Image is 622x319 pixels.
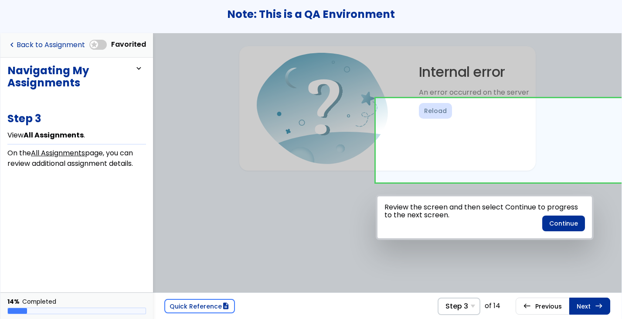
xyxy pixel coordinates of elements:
span: east [595,302,603,309]
span: navigate_before [7,41,17,49]
button: Continue [542,216,585,231]
a: Quick Referencedescription [164,299,235,313]
span: View . [7,130,85,140]
a: Nexteast [569,298,610,314]
h3: Step 3 [7,111,146,126]
div: An error occurred on the server [266,54,376,65]
a: navigate_beforeBack to Assignment [7,36,85,54]
u: All Assignments [31,148,85,158]
span: Review the screen and then select Continue to progress to the next screen. [384,202,578,220]
div: 14% [7,298,20,305]
span: expand_more [134,65,143,73]
div: On the page, you can review additional assignment details. [7,148,146,169]
b: All Assignments [24,130,84,140]
a: Reload [266,70,299,86]
h3: Navigating My Assignments [7,65,134,89]
span: Step 3 [445,302,468,310]
div: Completed [22,298,56,305]
span: Favorited [111,39,146,49]
span: west [523,302,531,309]
span: Select Step [438,298,480,315]
h3: Note: This is a QA Environment [0,8,622,21]
span: description [222,302,230,309]
iframe: Tutorial [153,33,622,292]
a: westPrevious [516,298,569,314]
div: of 14 [485,302,500,310]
